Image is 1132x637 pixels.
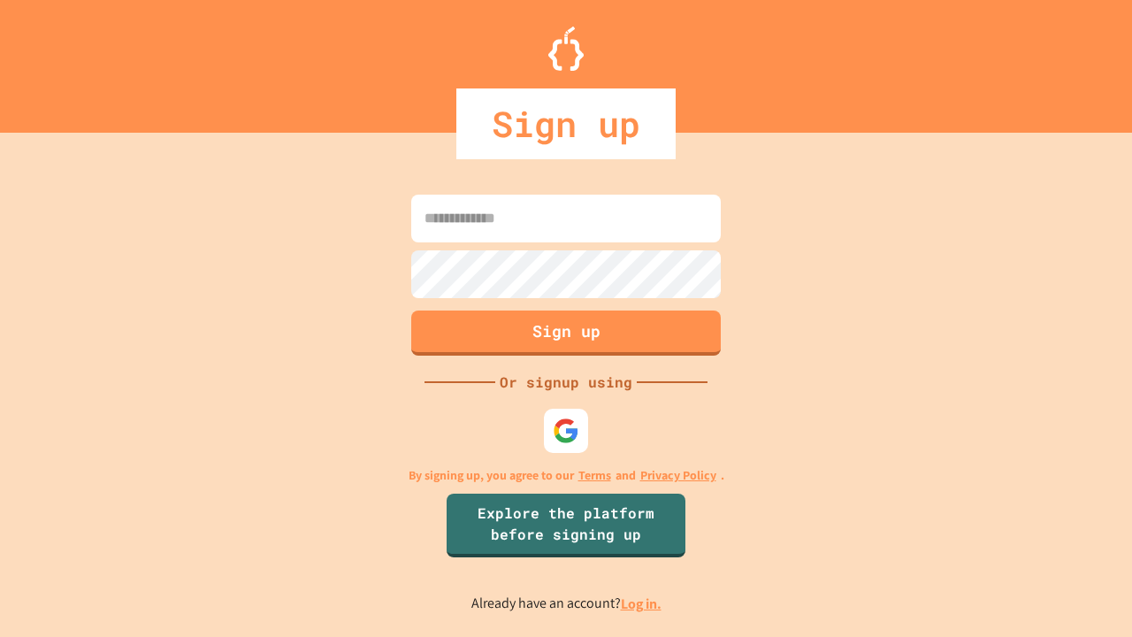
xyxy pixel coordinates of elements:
[621,595,662,613] a: Log in.
[471,593,662,615] p: Already have an account?
[985,489,1114,564] iframe: chat widget
[411,311,721,356] button: Sign up
[447,494,685,557] a: Explore the platform before signing up
[409,466,724,485] p: By signing up, you agree to our and .
[578,466,611,485] a: Terms
[456,88,676,159] div: Sign up
[1058,566,1114,619] iframe: chat widget
[640,466,716,485] a: Privacy Policy
[548,27,584,71] img: Logo.svg
[553,418,579,444] img: google-icon.svg
[495,372,637,393] div: Or signup using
